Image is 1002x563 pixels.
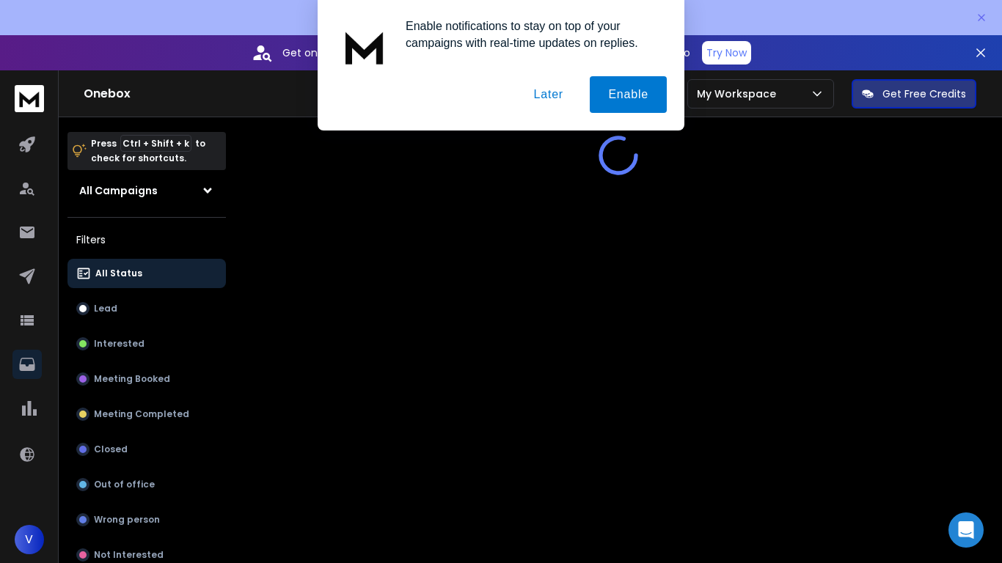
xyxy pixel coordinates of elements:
p: Meeting Completed [94,408,189,420]
button: Interested [67,329,226,358]
button: Out of office [67,470,226,499]
p: Out of office [94,479,155,490]
button: Lead [67,294,226,323]
img: notification icon [335,18,394,76]
h1: All Campaigns [79,183,158,198]
button: V [15,525,44,554]
p: Closed [94,444,128,455]
p: All Status [95,268,142,279]
button: Later [515,76,581,113]
button: All Status [67,259,226,288]
button: Meeting Completed [67,400,226,429]
button: Wrong person [67,505,226,534]
h3: Filters [67,229,226,250]
p: Wrong person [94,514,160,526]
button: Enable [590,76,667,113]
button: All Campaigns [67,176,226,205]
p: Meeting Booked [94,373,170,385]
p: Interested [94,338,145,350]
div: Enable notifications to stay on top of your campaigns with real-time updates on replies. [394,18,667,51]
p: Lead [94,303,117,314]
p: Not Interested [94,549,164,561]
button: Meeting Booked [67,364,226,394]
p: Press to check for shortcuts. [91,136,205,166]
button: Closed [67,435,226,464]
span: Ctrl + Shift + k [120,135,191,152]
div: Open Intercom Messenger [948,512,984,548]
